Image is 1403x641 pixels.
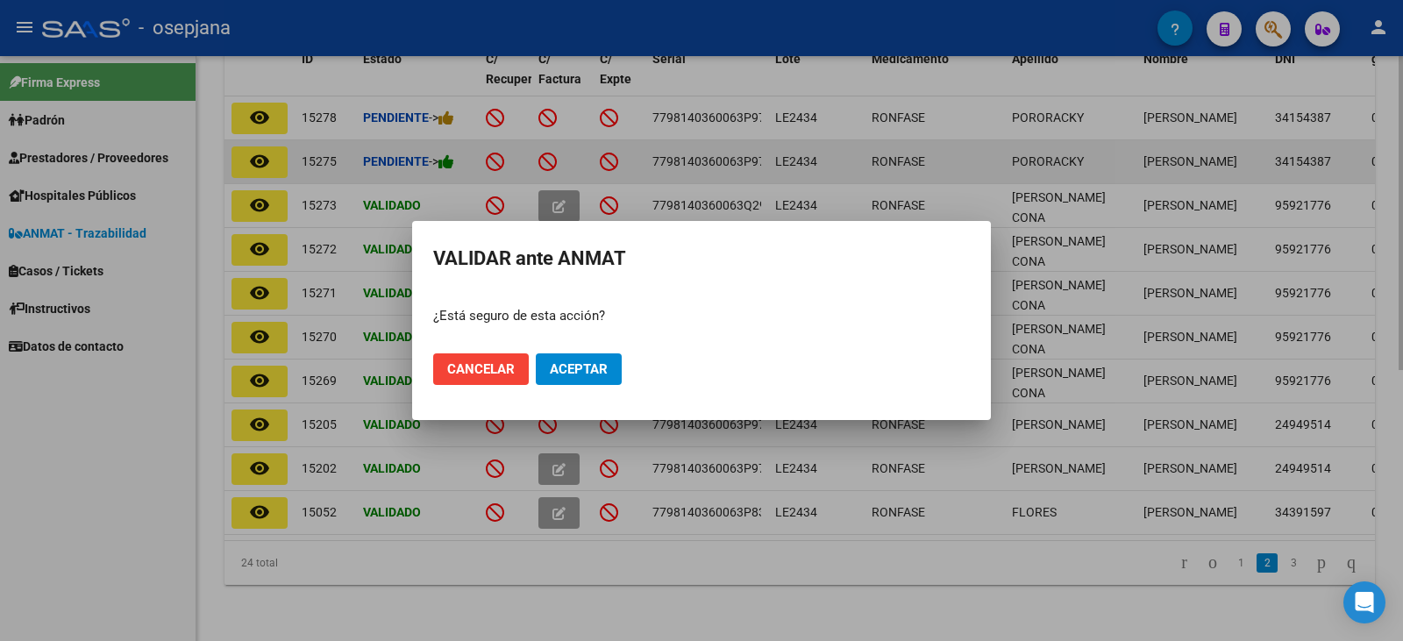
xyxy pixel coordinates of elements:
[536,353,622,385] button: Aceptar
[1343,581,1385,623] div: Open Intercom Messenger
[433,353,529,385] button: Cancelar
[550,361,608,377] span: Aceptar
[447,361,515,377] span: Cancelar
[433,242,970,275] h2: VALIDAR ante ANMAT
[433,306,970,326] p: ¿Está seguro de esta acción?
